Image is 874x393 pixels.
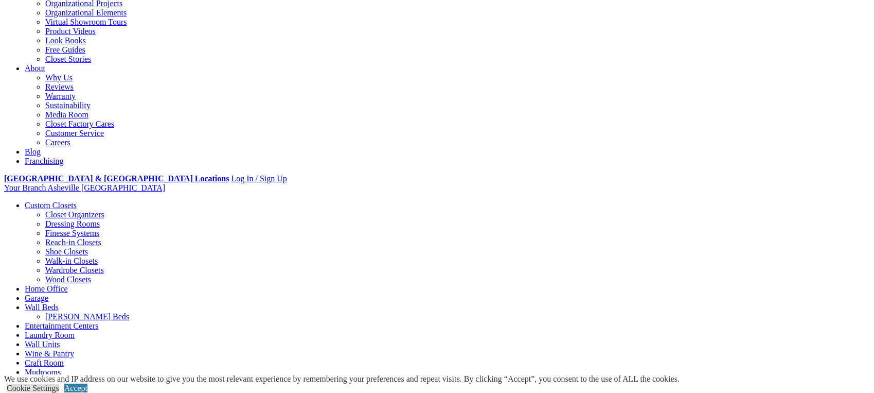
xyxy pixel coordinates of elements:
span: Your Branch [4,183,46,192]
a: Product Videos [45,27,96,36]
a: Warranty [45,92,76,100]
a: Home Office [25,284,68,293]
a: About [25,64,45,73]
a: Wall Units [25,340,60,349]
div: We use cookies and IP address on our website to give you the most relevant experience by remember... [4,374,680,384]
a: Closet Organizers [45,210,104,219]
a: [PERSON_NAME] Beds [45,312,129,321]
a: Organizational Elements [45,8,127,17]
a: Dressing Rooms [45,219,100,228]
a: Media Room [45,110,88,119]
a: Custom Closets [25,201,77,210]
a: Virtual Showroom Tours [45,18,127,26]
a: Free Guides [45,45,85,54]
a: Accept [64,384,87,392]
a: Why Us [45,73,73,82]
a: Customer Service [45,129,104,138]
a: Blog [25,147,41,156]
a: Your Branch Asheville [GEOGRAPHIC_DATA] [4,183,165,192]
span: Asheville [GEOGRAPHIC_DATA] [48,183,165,192]
a: Entertainment Centers [25,321,99,330]
a: Wardrobe Closets [45,266,104,275]
a: Reviews [45,82,74,91]
a: Shoe Closets [45,247,88,256]
a: Walk-in Closets [45,257,98,265]
a: Mudrooms [25,368,61,377]
a: Wall Beds [25,303,59,312]
a: Laundry Room [25,331,75,339]
a: Cookie Settings [7,384,59,392]
a: Craft Room [25,358,64,367]
a: Look Books [45,36,86,45]
a: Log In / Sign Up [231,174,287,183]
a: Reach-in Closets [45,238,101,247]
a: [GEOGRAPHIC_DATA] & [GEOGRAPHIC_DATA] Locations [4,174,229,183]
a: Careers [45,138,70,147]
a: Closet Stories [45,55,91,63]
a: Finesse Systems [45,229,99,237]
a: Closet Factory Cares [45,119,114,128]
a: Wood Closets [45,275,91,284]
a: Sustainability [45,101,91,110]
a: Franchising [25,157,64,165]
a: Garage [25,294,48,302]
a: Wine & Pantry [25,349,74,358]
